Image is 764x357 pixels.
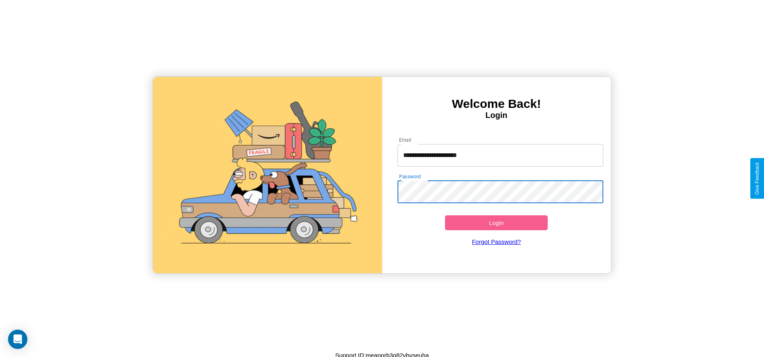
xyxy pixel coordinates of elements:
[445,215,548,230] button: Login
[399,173,420,180] label: Password
[382,97,611,111] h3: Welcome Back!
[153,77,382,273] img: gif
[399,136,412,143] label: Email
[754,162,760,195] div: Give Feedback
[382,111,611,120] h4: Login
[393,230,599,253] a: Forgot Password?
[8,330,27,349] div: Open Intercom Messenger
